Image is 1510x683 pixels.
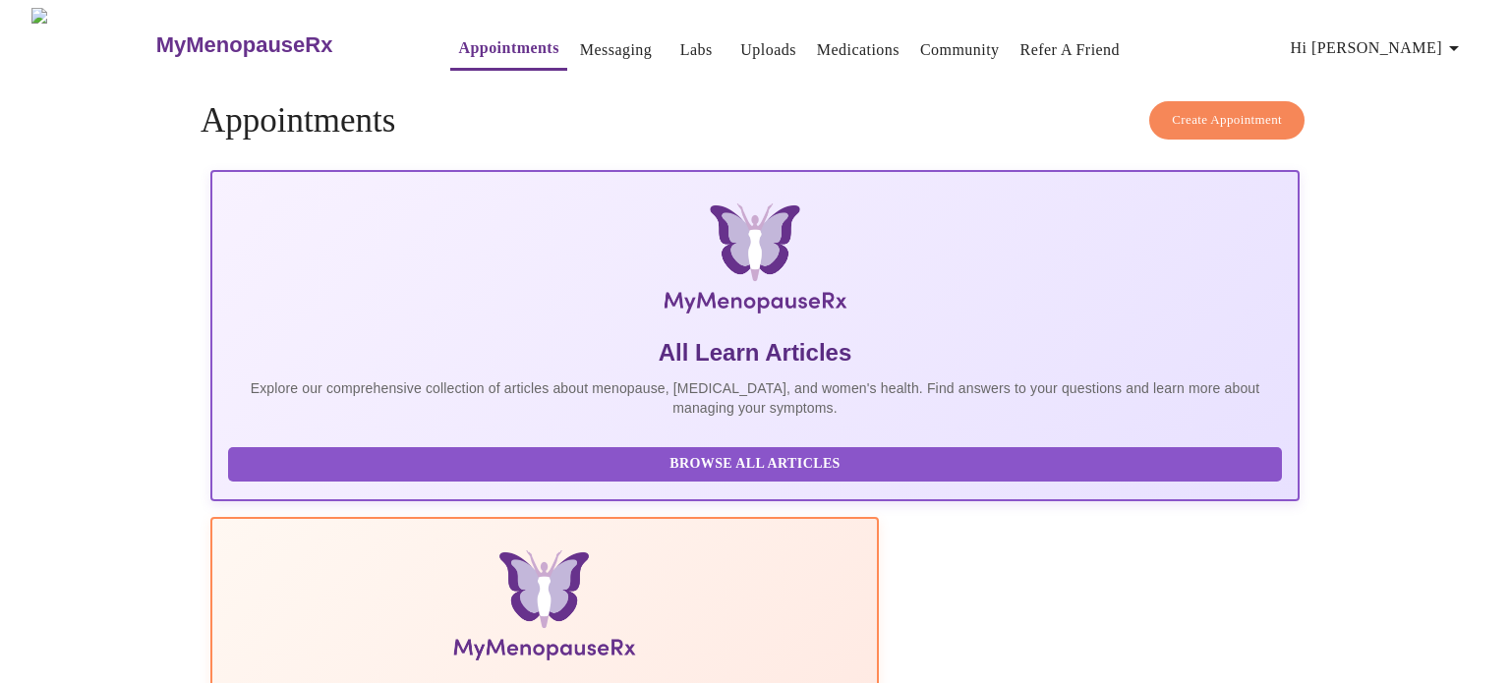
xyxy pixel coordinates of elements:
button: Labs [665,30,727,70]
a: MyMenopauseRx [153,11,411,80]
button: Medications [809,30,907,70]
h4: Appointments [201,101,1309,141]
a: Appointments [458,34,558,62]
img: Menopause Manual [328,550,760,668]
span: Create Appointment [1172,109,1282,132]
button: Community [912,30,1008,70]
button: Hi [PERSON_NAME] [1283,28,1474,68]
a: Community [920,36,1000,64]
a: Browse All Articles [228,454,1287,471]
img: MyMenopauseRx Logo [391,203,1118,321]
span: Browse All Articles [248,452,1262,477]
a: Labs [680,36,713,64]
button: Refer a Friend [1013,30,1129,70]
p: Explore our comprehensive collection of articles about menopause, [MEDICAL_DATA], and women's hea... [228,378,1282,418]
button: Uploads [732,30,804,70]
a: Uploads [740,36,796,64]
button: Messaging [572,30,660,70]
img: MyMenopauseRx Logo [31,8,153,82]
button: Create Appointment [1149,101,1305,140]
a: Medications [817,36,900,64]
a: Messaging [580,36,652,64]
span: Hi [PERSON_NAME] [1291,34,1466,62]
a: Refer a Friend [1020,36,1121,64]
h3: MyMenopauseRx [156,32,333,58]
button: Appointments [450,28,566,71]
button: Browse All Articles [228,447,1282,482]
h5: All Learn Articles [228,337,1282,369]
